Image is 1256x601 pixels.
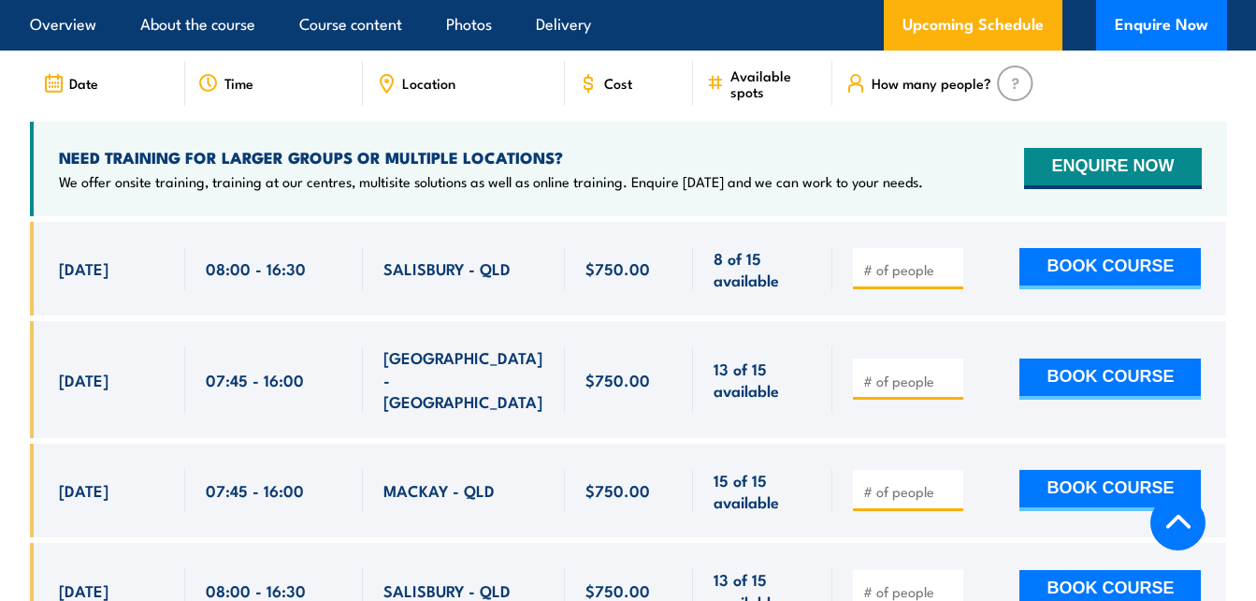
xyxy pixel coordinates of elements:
[1019,359,1201,400] button: BOOK COURSE
[206,369,304,390] span: 07:45 - 16:00
[206,257,306,279] span: 08:00 - 16:30
[59,479,108,501] span: [DATE]
[730,67,819,99] span: Available spots
[863,372,957,390] input: # of people
[69,75,98,91] span: Date
[224,75,253,91] span: Time
[585,479,650,501] span: $750.00
[383,346,544,412] span: [GEOGRAPHIC_DATA] - [GEOGRAPHIC_DATA]
[402,75,455,91] span: Location
[59,147,923,168] h4: NEED TRAINING FOR LARGER GROUPS OR MULTIPLE LOCATIONS?
[714,358,812,402] span: 13 of 15 available
[604,75,632,91] span: Cost
[714,247,812,291] span: 8 of 15 available
[206,479,304,501] span: 07:45 - 16:00
[863,260,957,279] input: # of people
[383,257,511,279] span: SALISBURY - QLD
[206,579,306,601] span: 08:00 - 16:30
[872,75,991,91] span: How many people?
[585,257,650,279] span: $750.00
[59,369,108,390] span: [DATE]
[1024,148,1201,189] button: ENQUIRE NOW
[383,579,511,601] span: SALISBURY - QLD
[59,579,108,601] span: [DATE]
[383,479,495,501] span: MACKAY - QLD
[863,482,957,501] input: # of people
[863,582,957,601] input: # of people
[585,369,650,390] span: $750.00
[59,257,108,279] span: [DATE]
[714,469,812,513] span: 15 of 15 available
[59,172,923,191] p: We offer onsite training, training at our centres, multisite solutions as well as online training...
[1019,470,1201,511] button: BOOK COURSE
[585,579,650,601] span: $750.00
[1019,248,1201,289] button: BOOK COURSE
